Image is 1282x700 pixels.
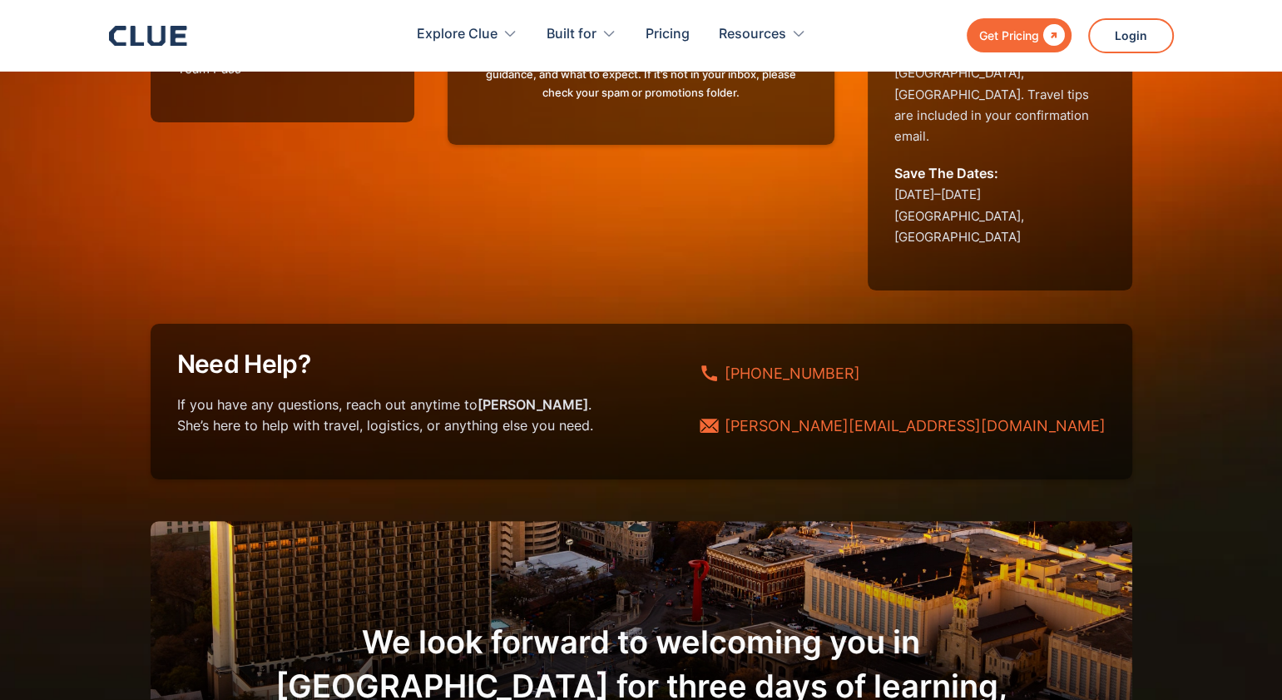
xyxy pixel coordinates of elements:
[719,8,806,61] div: Resources
[177,395,593,436] p: If you have any questions, reach out anytime to . She’s here to help with travel, logistics, or a...
[979,25,1039,46] div: Get Pricing
[417,8,497,61] div: Explore Clue
[417,8,517,61] div: Explore Clue
[547,8,596,61] div: Built for
[478,396,588,413] span: [PERSON_NAME]
[719,8,786,61] div: Resources
[547,8,616,61] div: Built for
[646,8,690,61] a: Pricing
[699,415,1106,441] a: [PERSON_NAME][EMAIL_ADDRESS][DOMAIN_NAME]
[894,186,1024,244] span: [DATE]–[DATE] [GEOGRAPHIC_DATA], [GEOGRAPHIC_DATA]
[894,165,998,181] span: Save the dates: ‍
[725,363,860,389] div: [PHONE_NUMBER]
[1039,25,1065,46] div: 
[474,47,808,102] p: Your confirmation email is on its way with event details, travel guidance, and what to expect. If...
[725,415,1106,441] div: [PERSON_NAME][EMAIL_ADDRESS][DOMAIN_NAME]
[699,363,860,389] a: [PHONE_NUMBER]
[177,350,674,378] h2: Need Help?
[967,18,1072,52] a: Get Pricing
[1088,18,1174,53] a: Login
